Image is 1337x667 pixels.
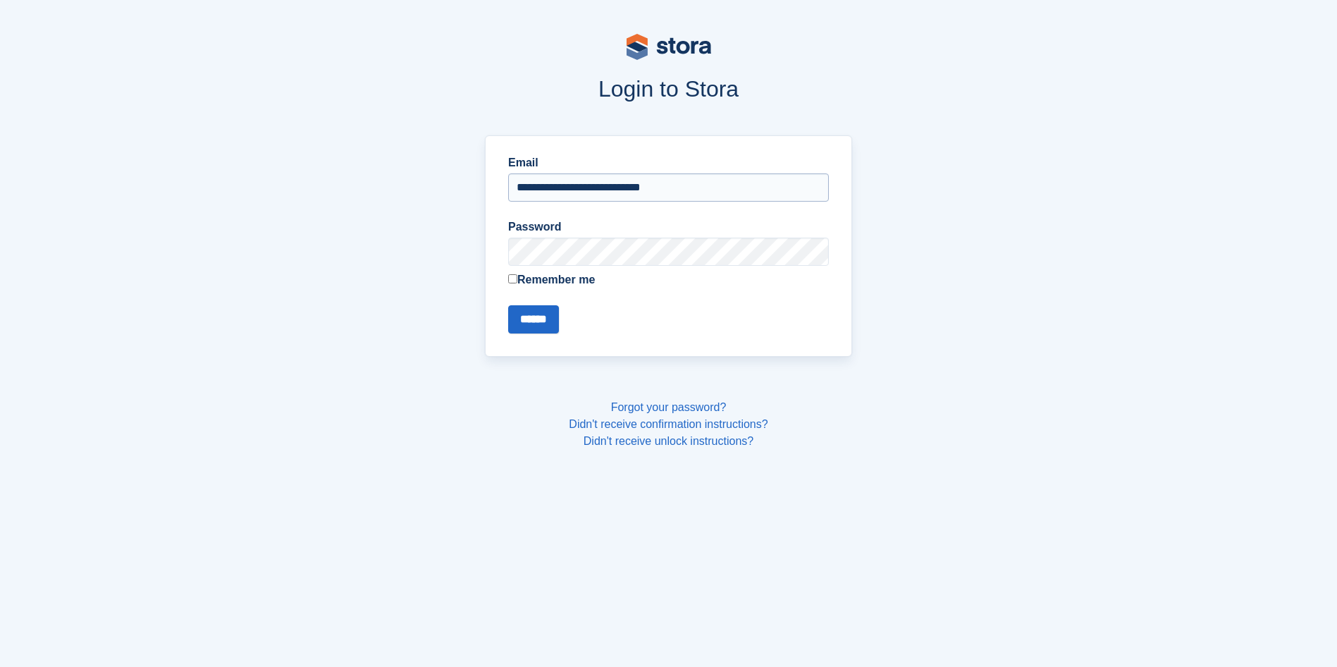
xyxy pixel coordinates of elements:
[508,154,829,171] label: Email
[627,34,711,60] img: stora-logo-53a41332b3708ae10de48c4981b4e9114cc0af31d8433b30ea865607fb682f29.svg
[508,271,829,288] label: Remember me
[569,418,768,430] a: Didn't receive confirmation instructions?
[216,76,1121,102] h1: Login to Stora
[584,435,753,447] a: Didn't receive unlock instructions?
[508,274,517,283] input: Remember me
[611,401,727,413] a: Forgot your password?
[508,219,829,235] label: Password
